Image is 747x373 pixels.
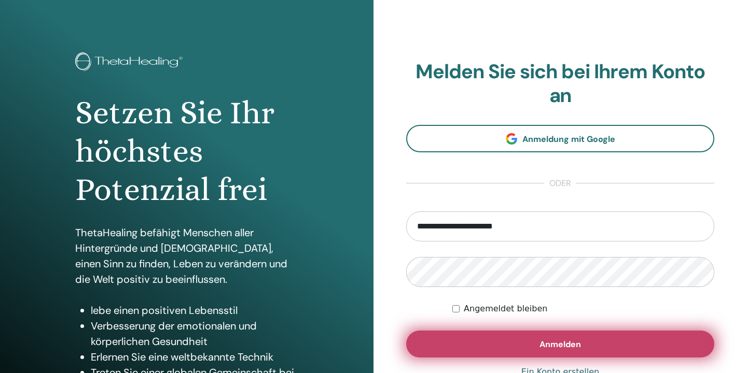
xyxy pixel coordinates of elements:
div: Keep me authenticated indefinitely or until I manually logout [452,303,714,315]
label: Angemeldet bleiben [464,303,547,315]
span: oder [544,177,576,190]
a: Anmeldung mit Google [406,125,714,152]
li: Verbesserung der emotionalen und körperlichen Gesundheit [91,318,298,349]
p: ThetaHealing befähigt Menschen aller Hintergründe und [DEMOGRAPHIC_DATA], einen Sinn zu finden, L... [75,225,298,287]
li: lebe einen positiven Lebensstil [91,303,298,318]
h2: Melden Sie sich bei Ihrem Konto an [406,60,714,107]
span: Anmeldung mit Google [522,134,615,145]
li: Erlernen Sie eine weltbekannte Technik [91,349,298,365]
span: Anmelden [539,339,581,350]
button: Anmelden [406,331,714,357]
h1: Setzen Sie Ihr höchstes Potenzial frei [75,94,298,209]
